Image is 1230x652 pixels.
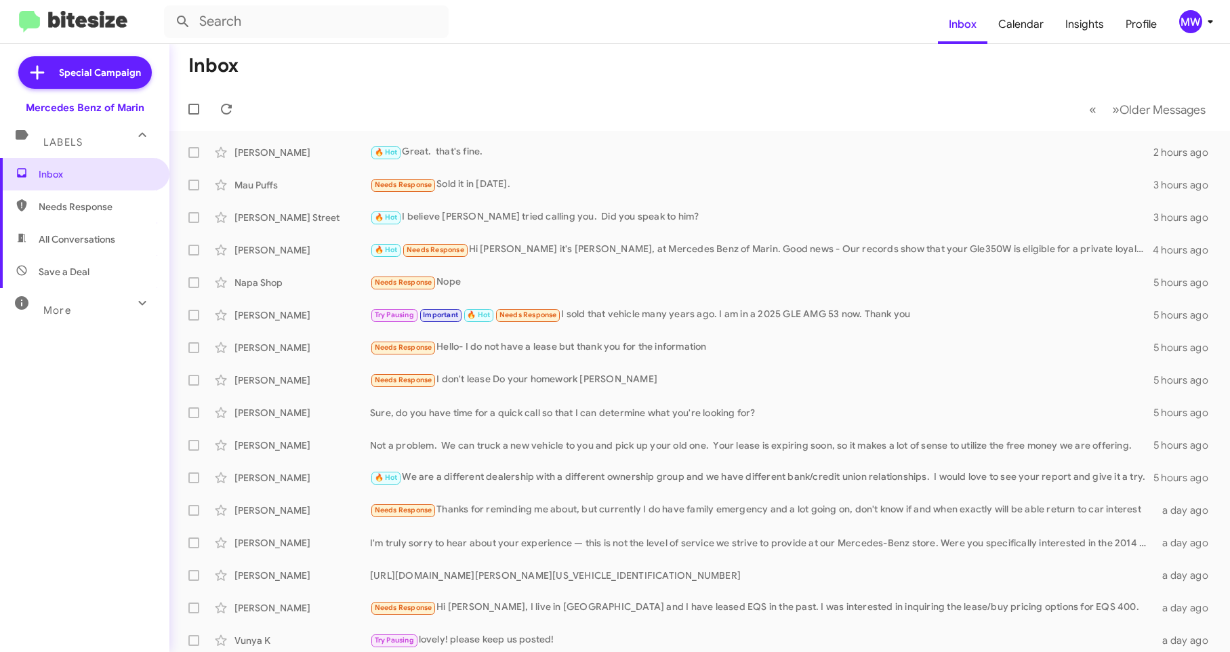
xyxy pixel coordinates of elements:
[1153,308,1219,322] div: 5 hours ago
[59,66,141,79] span: Special Campaign
[43,304,71,317] span: More
[234,243,370,257] div: [PERSON_NAME]
[370,242,1153,258] div: Hi [PERSON_NAME] it's [PERSON_NAME], at Mercedes Benz of Marin. Good news - Our records show that...
[370,177,1153,192] div: Sold it in [DATE].
[370,144,1153,160] div: Great. that's fine.
[1153,406,1219,420] div: 5 hours ago
[467,310,490,319] span: 🔥 Hot
[1155,504,1219,517] div: a day ago
[370,406,1153,420] div: Sure, do you have time for a quick call so that I can determine what you're looking for?
[370,307,1153,323] div: I sold that vehicle many years ago. I am in a 2025 GLE AMG 53 now. Thank you
[234,211,370,224] div: [PERSON_NAME] Street
[1081,96,1105,123] button: Previous
[1153,276,1219,289] div: 5 hours ago
[370,536,1155,550] div: I'm truly sorry to hear about your experience — this is not the level of service we strive to pro...
[375,343,432,352] span: Needs Response
[370,502,1155,518] div: Thanks for reminding me about, but currently I do have family emergency and a lot going on, don't...
[234,308,370,322] div: [PERSON_NAME]
[375,148,398,157] span: 🔥 Hot
[26,101,144,115] div: Mercedes Benz of Marin
[1155,536,1219,550] div: a day ago
[234,146,370,159] div: [PERSON_NAME]
[375,310,414,319] span: Try Pausing
[1054,5,1115,44] a: Insights
[423,310,458,319] span: Important
[370,439,1153,452] div: Not a problem. We can truck a new vehicle to you and pick up your old one. Your lease is expiring...
[1120,102,1206,117] span: Older Messages
[234,471,370,485] div: [PERSON_NAME]
[375,278,432,287] span: Needs Response
[370,340,1153,355] div: Hello- I do not have a lease but thank you for the information
[370,600,1155,615] div: Hi [PERSON_NAME], I live in [GEOGRAPHIC_DATA] and I have leased EQS in the past. I was interested...
[499,310,557,319] span: Needs Response
[375,245,398,254] span: 🔥 Hot
[1155,601,1219,615] div: a day ago
[1089,101,1096,118] span: «
[43,136,83,148] span: Labels
[234,504,370,517] div: [PERSON_NAME]
[407,245,464,254] span: Needs Response
[234,601,370,615] div: [PERSON_NAME]
[39,200,154,213] span: Needs Response
[39,232,115,246] span: All Conversations
[1112,101,1120,118] span: »
[39,265,89,279] span: Save a Deal
[234,406,370,420] div: [PERSON_NAME]
[370,632,1155,648] div: lovely! please keep us posted!
[1153,439,1219,452] div: 5 hours ago
[1104,96,1214,123] button: Next
[234,569,370,582] div: [PERSON_NAME]
[39,167,154,181] span: Inbox
[164,5,449,38] input: Search
[188,55,239,77] h1: Inbox
[1179,10,1202,33] div: MW
[234,341,370,354] div: [PERSON_NAME]
[234,536,370,550] div: [PERSON_NAME]
[370,470,1153,485] div: We are a different dealership with a different ownership group and we have different bank/credit ...
[375,636,414,645] span: Try Pausing
[1153,471,1219,485] div: 5 hours ago
[370,274,1153,290] div: Nope
[370,209,1153,225] div: I believe [PERSON_NAME] tried calling you. Did you speak to him?
[370,569,1155,582] div: [URL][DOMAIN_NAME][PERSON_NAME][US_VEHICLE_IDENTIFICATION_NUMBER]
[1153,211,1219,224] div: 3 hours ago
[1168,10,1215,33] button: MW
[1153,243,1219,257] div: 4 hours ago
[234,373,370,387] div: [PERSON_NAME]
[987,5,1054,44] a: Calendar
[375,375,432,384] span: Needs Response
[375,473,398,482] span: 🔥 Hot
[1155,569,1219,582] div: a day ago
[375,213,398,222] span: 🔥 Hot
[370,372,1153,388] div: I don't lease Do your homework [PERSON_NAME]
[375,180,432,189] span: Needs Response
[234,178,370,192] div: Mau Puffs
[1153,146,1219,159] div: 2 hours ago
[938,5,987,44] a: Inbox
[234,439,370,452] div: [PERSON_NAME]
[18,56,152,89] a: Special Campaign
[1153,341,1219,354] div: 5 hours ago
[375,506,432,514] span: Needs Response
[1155,634,1219,647] div: a day ago
[1153,373,1219,387] div: 5 hours ago
[1082,96,1214,123] nav: Page navigation example
[1115,5,1168,44] a: Profile
[375,603,432,612] span: Needs Response
[1153,178,1219,192] div: 3 hours ago
[234,276,370,289] div: Napa Shop
[234,634,370,647] div: Vunya K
